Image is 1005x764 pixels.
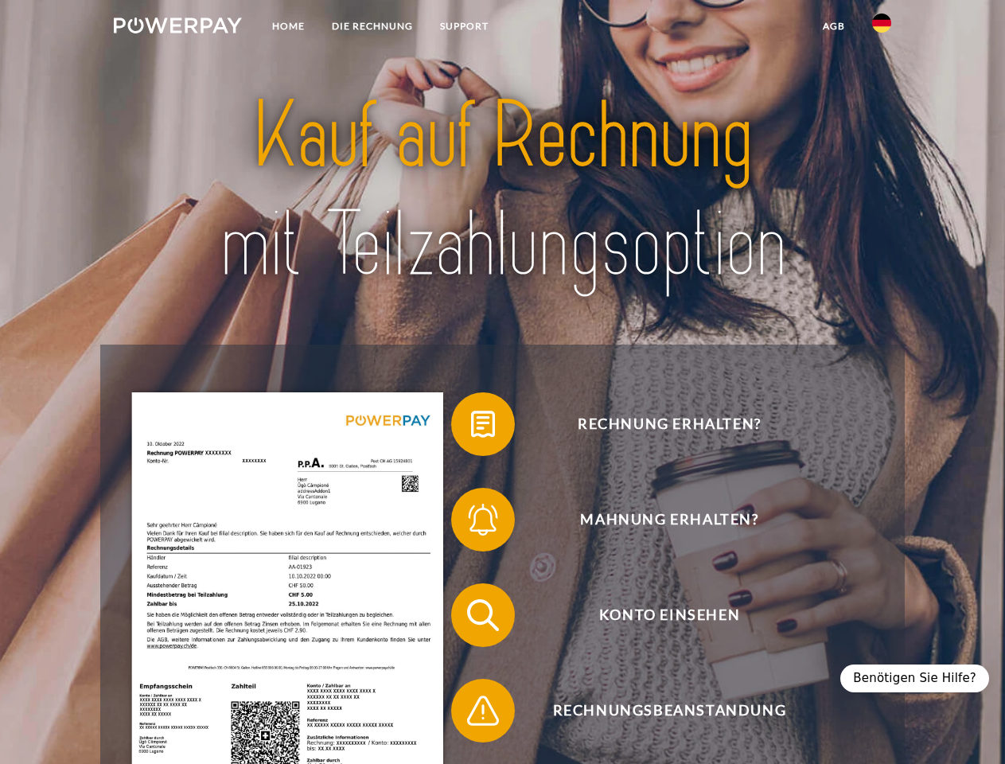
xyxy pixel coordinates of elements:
img: qb_bill.svg [463,404,503,444]
img: qb_search.svg [463,595,503,635]
img: qb_warning.svg [463,691,503,731]
span: Rechnung erhalten? [474,392,864,456]
div: Benötigen Sie Hilfe? [840,665,989,692]
span: Mahnung erhalten? [474,488,864,552]
img: de [872,14,891,33]
a: agb [809,12,859,41]
button: Mahnung erhalten? [451,488,865,552]
img: title-powerpay_de.svg [152,76,853,305]
button: Rechnungsbeanstandung [451,679,865,743]
a: Home [259,12,318,41]
span: Rechnungsbeanstandung [474,679,864,743]
img: logo-powerpay-white.svg [114,18,242,33]
span: Konto einsehen [474,583,864,647]
img: qb_bell.svg [463,500,503,540]
a: SUPPORT [427,12,502,41]
button: Konto einsehen [451,583,865,647]
a: DIE RECHNUNG [318,12,427,41]
button: Rechnung erhalten? [451,392,865,456]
